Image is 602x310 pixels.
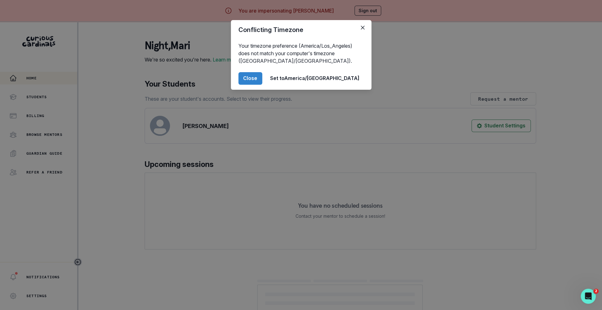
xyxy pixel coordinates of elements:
span: 2 [594,289,599,294]
button: Set toAmerica/[GEOGRAPHIC_DATA] [266,72,364,85]
button: Close [238,72,262,85]
button: Close [358,23,368,33]
iframe: Intercom live chat [581,289,596,304]
header: Conflicting Timezone [231,20,371,40]
div: Your timezone preference (America/Los_Angeles) does not match your computer's timezone ([GEOGRAPH... [231,40,371,67]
